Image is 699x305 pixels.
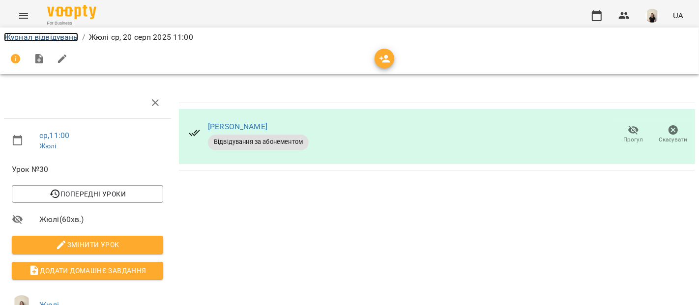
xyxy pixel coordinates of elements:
p: Жюлі ср, 20 серп 2025 11:00 [89,31,193,43]
span: Додати домашнє завдання [20,265,155,277]
a: ср , 11:00 [39,131,69,140]
img: a3bfcddf6556b8c8331b99a2d66cc7fb.png [645,9,659,23]
a: Журнал відвідувань [4,32,78,42]
nav: breadcrumb [4,31,695,43]
button: Прогул [613,121,653,148]
button: Menu [12,4,35,28]
span: Скасувати [659,136,688,144]
span: Жюлі ( 60 хв. ) [39,214,163,225]
span: Попередні уроки [20,188,155,200]
img: Voopty Logo [47,5,96,19]
span: Змінити урок [20,239,155,250]
span: For Business [47,20,96,27]
li: / [82,31,85,43]
span: Відвідування за абонементом [208,138,309,146]
button: Попередні уроки [12,185,163,203]
button: UA [669,6,687,25]
a: Жюлі [39,142,57,150]
button: Додати домашнє завдання [12,262,163,279]
button: Скасувати [653,121,693,148]
span: UA [673,10,683,21]
a: [PERSON_NAME] [208,122,267,131]
button: Змінити урок [12,236,163,253]
span: Урок №30 [12,164,163,175]
span: Прогул [624,136,643,144]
